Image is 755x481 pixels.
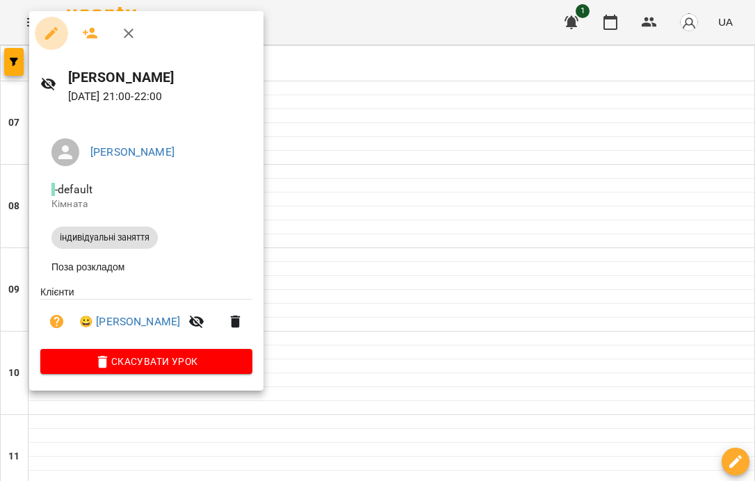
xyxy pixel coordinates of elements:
ul: Клієнти [40,285,252,350]
a: [PERSON_NAME] [90,145,174,158]
h6: [PERSON_NAME] [68,67,252,88]
button: Скасувати Урок [40,349,252,374]
li: Поза розкладом [40,254,252,279]
p: [DATE] 21:00 - 22:00 [68,88,252,105]
span: індивідуальні заняття [51,231,158,244]
span: Скасувати Урок [51,353,241,370]
a: 😀 [PERSON_NAME] [79,313,180,330]
span: - default [51,183,95,196]
p: Кімната [51,197,241,211]
button: Візит ще не сплачено. Додати оплату? [40,305,74,339]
